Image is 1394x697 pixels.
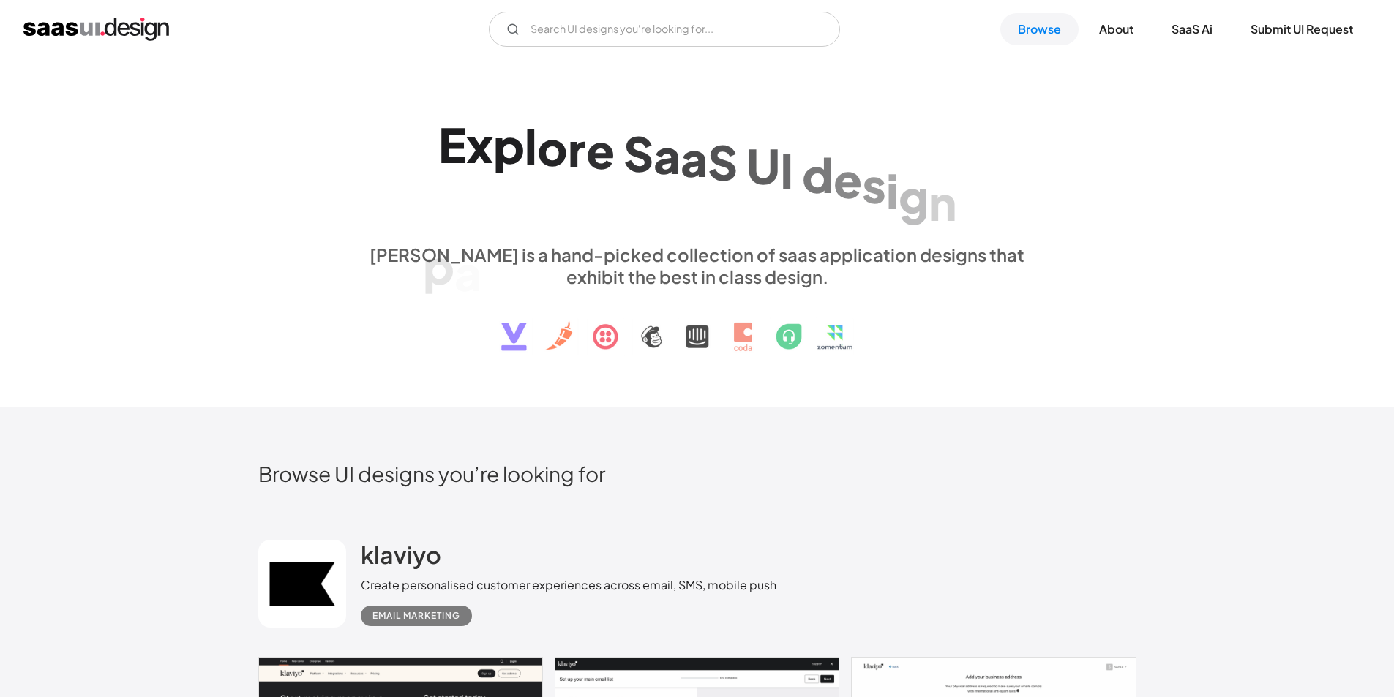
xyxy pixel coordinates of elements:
h2: Browse UI designs you’re looking for [258,461,1136,486]
a: SaaS Ai [1154,13,1230,45]
div: E [438,116,466,173]
div: S [623,125,653,181]
div: a [454,244,481,301]
div: U [746,137,780,194]
div: Email Marketing [372,607,460,625]
div: [PERSON_NAME] is a hand-picked collection of saas application designs that exhibit the best in cl... [361,244,1034,287]
a: klaviyo [361,540,441,576]
div: e [833,151,862,208]
div: a [653,127,681,184]
a: About [1082,13,1151,45]
div: r [568,121,586,177]
h2: klaviyo [361,540,441,569]
div: S [708,134,738,190]
h1: Explore SaaS UI design patterns & interactions. [361,116,1034,229]
div: a [681,130,708,187]
div: n [929,174,956,230]
div: x [466,116,493,173]
div: p [423,237,454,293]
div: s [862,157,886,213]
div: g [899,168,929,225]
div: e [586,122,615,178]
a: home [23,18,169,41]
form: Email Form [489,12,840,47]
div: o [537,119,568,176]
div: I [780,142,793,198]
a: Submit UI Request [1233,13,1371,45]
div: d [802,146,833,203]
img: text, icon, saas logo [476,287,919,363]
a: Browse [1000,13,1079,45]
div: p [493,117,525,173]
div: i [886,162,899,219]
div: Create personalised customer experiences across email, SMS, mobile push [361,576,776,594]
div: l [525,118,537,174]
input: Search UI designs you're looking for... [489,12,840,47]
